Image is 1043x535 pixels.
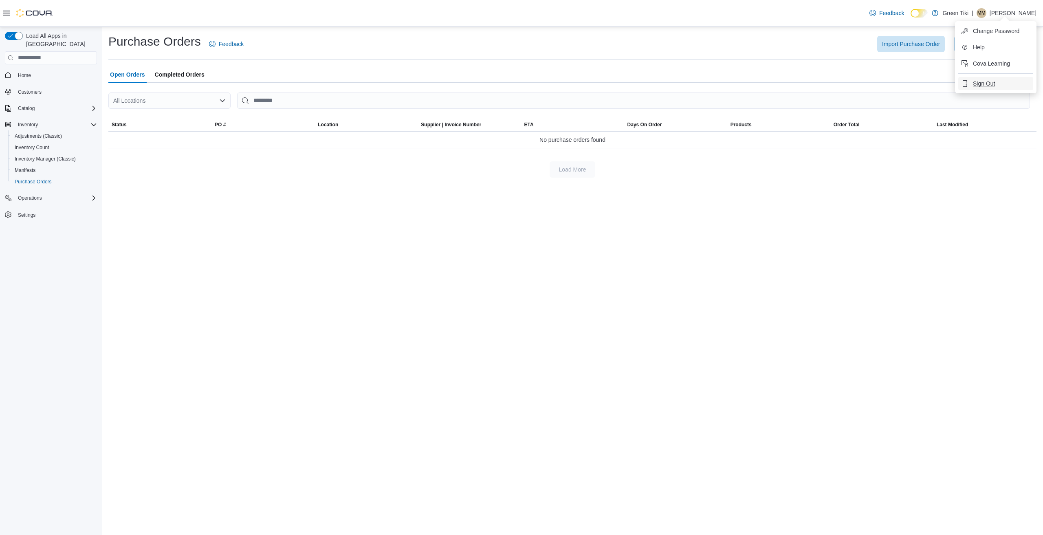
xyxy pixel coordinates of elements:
span: Completed Orders [155,66,205,83]
a: Customers [15,87,45,97]
button: Supplier | Invoice Number [418,118,521,131]
p: Green Tiki [942,8,968,18]
span: Help [973,43,985,51]
div: Location [318,121,338,128]
a: Purchase Orders [11,177,55,187]
span: PO # [215,121,226,128]
button: Settings [2,209,100,220]
span: Change Password [973,27,1019,35]
input: This is a search bar. After typing your query, hit enter to filter the results lower in the page. [237,92,1030,109]
span: Cova Learning [973,59,1010,68]
span: Purchase Orders [11,177,97,187]
button: Customers [2,86,100,98]
span: Inventory Manager (Classic) [11,154,97,164]
button: Cova Learning [958,57,1033,70]
button: Inventory [2,119,100,130]
span: No purchase orders found [539,135,605,145]
span: Manifests [15,167,35,174]
span: Settings [15,209,97,220]
span: MM [977,8,986,18]
span: Days On Order [627,121,662,128]
span: Products [731,121,752,128]
button: Help [958,41,1033,54]
a: Adjustments (Classic) [11,131,65,141]
span: Import Purchase Order [882,40,940,48]
span: Adjustments (Classic) [11,131,97,141]
button: Inventory Manager (Classic) [8,153,100,165]
span: Supplier | Invoice Number [421,121,481,128]
nav: Complex example [5,66,97,242]
span: Operations [15,193,97,203]
span: Catalog [15,103,97,113]
button: Status [108,118,211,131]
div: Mariah McConnell [977,8,986,18]
a: Inventory Count [11,143,53,152]
input: Dark Mode [911,9,928,18]
span: ETA [524,121,533,128]
span: Last Modified [937,121,968,128]
button: Load More [550,161,595,178]
p: | [972,8,973,18]
span: Feedback [879,9,904,17]
span: Inventory Manager (Classic) [15,156,76,162]
a: Inventory Manager (Classic) [11,154,79,164]
button: Import Purchase Order [877,36,945,52]
span: Adjustments (Classic) [15,133,62,139]
span: Status [112,121,127,128]
a: Home [15,70,34,80]
p: [PERSON_NAME] [990,8,1036,18]
span: Settings [18,212,35,218]
button: Catalog [15,103,38,113]
button: Inventory [15,120,41,130]
span: Customers [15,87,97,97]
h1: Purchase Orders [108,33,201,50]
button: Days On Order [624,118,727,131]
button: Change Password [958,24,1033,37]
span: Inventory [15,120,97,130]
span: Inventory Count [15,144,49,151]
span: Open Orders [110,66,145,83]
button: ETA [521,118,624,131]
span: Purchase Orders [15,178,52,185]
button: Adjustments (Classic) [8,130,100,142]
button: Operations [2,192,100,204]
button: Location [315,118,418,131]
span: Catalog [18,105,35,112]
span: Home [15,70,97,80]
span: Inventory Count [11,143,97,152]
a: Settings [15,210,39,220]
button: Purchase Orders [8,176,100,187]
img: Cova [16,9,53,17]
button: Last Modified [933,118,1036,131]
button: Home [2,69,100,81]
button: Inventory Count [8,142,100,153]
button: Catalog [2,103,100,114]
span: Home [18,72,31,79]
span: Load More [559,165,586,174]
span: Customers [18,89,42,95]
span: Inventory [18,121,38,128]
button: Open list of options [219,97,226,104]
span: Order Total [834,121,860,128]
button: Order Total [830,118,933,131]
button: Sign Out [958,77,1033,90]
button: Manifests [8,165,100,176]
span: Operations [18,195,42,201]
button: Products [727,118,830,131]
a: Manifests [11,165,39,175]
span: Manifests [11,165,97,175]
a: Feedback [206,36,247,52]
span: Sign Out [973,79,995,88]
span: Feedback [219,40,244,48]
button: Operations [15,193,45,203]
span: Load All Apps in [GEOGRAPHIC_DATA] [23,32,97,48]
button: PO # [211,118,315,131]
a: Feedback [866,5,907,21]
